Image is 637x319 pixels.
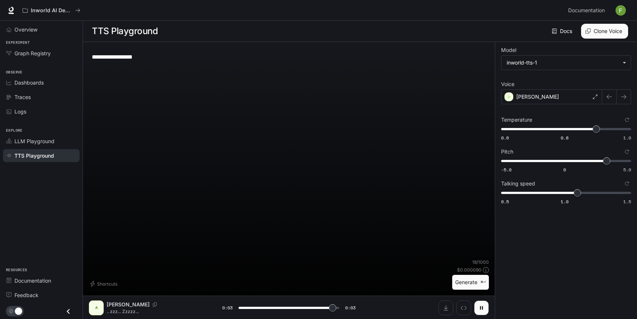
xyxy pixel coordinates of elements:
[14,137,54,145] span: LLM Playground
[3,289,80,302] a: Feedback
[3,105,80,118] a: Logs
[89,278,120,290] button: Shortcuts
[222,304,233,312] span: 0:03
[3,23,80,36] a: Overview
[507,59,619,66] div: inworld-tts-1
[616,5,626,16] img: User avatar
[15,307,22,315] span: Dark mode toggle
[345,304,356,312] span: 0:03
[623,148,631,156] button: Reset to default
[14,49,51,57] span: Graph Registry
[3,149,80,162] a: TTS Playground
[107,301,150,308] p: [PERSON_NAME]
[14,79,44,86] span: Dashboards
[563,167,566,173] span: 0
[501,135,509,141] span: 0.6
[550,24,575,39] a: Docs
[501,149,513,154] p: Pitch
[3,76,80,89] a: Dashboards
[501,181,535,186] p: Talking speed
[107,308,204,315] p: .. zzz... Zzzzz...
[472,259,489,265] p: 18 / 1000
[3,274,80,287] a: Documentation
[92,24,158,39] h1: TTS Playground
[623,167,631,173] span: 5.0
[438,300,453,315] button: Download audio
[501,56,631,70] div: inworld-tts-1
[14,277,51,285] span: Documentation
[581,24,628,39] button: Clone Voice
[561,198,568,205] span: 1.0
[60,304,77,319] button: Close drawer
[3,135,80,148] a: LLM Playground
[456,300,471,315] button: Inspect
[565,3,610,18] a: Documentation
[501,82,514,87] p: Voice
[623,135,631,141] span: 1.0
[19,3,84,18] button: All workspaces
[14,291,39,299] span: Feedback
[3,47,80,60] a: Graph Registry
[623,180,631,188] button: Reset to default
[480,280,486,285] p: ⌘⏎
[568,6,605,15] span: Documentation
[457,267,481,273] p: $ 0.000090
[623,198,631,205] span: 1.5
[14,152,54,159] span: TTS Playground
[501,167,511,173] span: -5.0
[14,93,31,101] span: Traces
[14,26,37,33] span: Overview
[501,47,516,53] p: Model
[14,108,26,115] span: Logs
[31,7,72,14] p: Inworld AI Demos
[623,116,631,124] button: Reset to default
[3,91,80,103] a: Traces
[561,135,568,141] span: 0.8
[501,117,532,122] p: Temperature
[90,302,102,314] div: A
[501,198,509,205] span: 0.5
[613,3,628,18] button: User avatar
[452,275,489,290] button: Generate⌘⏎
[150,302,160,307] button: Copy Voice ID
[516,93,559,101] p: [PERSON_NAME]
